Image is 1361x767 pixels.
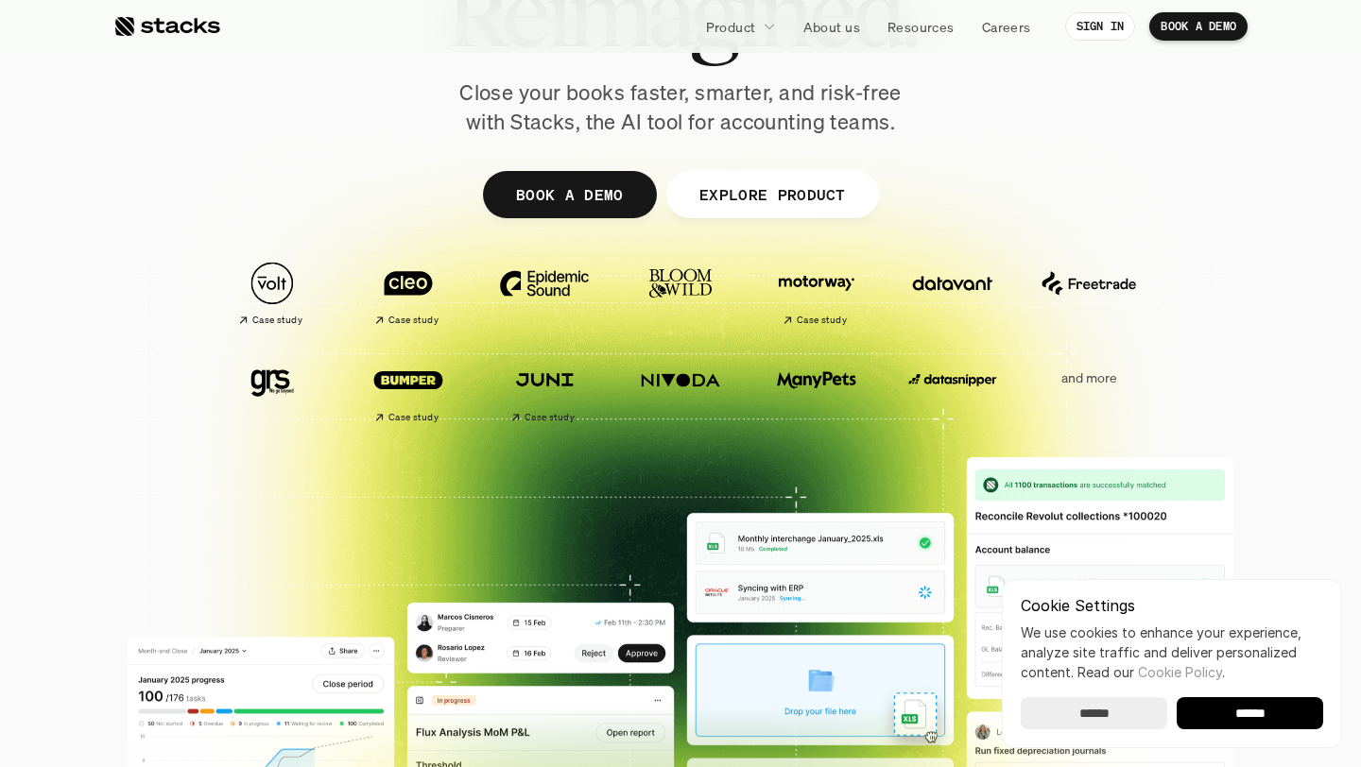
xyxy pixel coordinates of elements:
a: BOOK A DEMO [483,171,657,218]
p: and more [1030,370,1147,386]
p: We use cookies to enhance your experience, analyze site traffic and deliver personalized content. [1021,622,1323,682]
a: BOOK A DEMO [1149,12,1248,41]
h2: Case study [388,315,439,326]
p: BOOK A DEMO [1161,20,1236,33]
a: Careers [971,9,1042,43]
p: About us [803,17,860,37]
a: EXPLORE PRODUCT [665,171,878,218]
a: Case study [214,252,331,334]
a: Privacy Policy [223,437,306,451]
h2: Case study [797,315,847,326]
h2: Case study [525,412,575,423]
a: SIGN IN [1065,12,1136,41]
span: Read our . [1077,664,1225,680]
h2: Case study [388,412,439,423]
a: Case study [486,349,603,431]
a: Case study [350,349,467,431]
p: SIGN IN [1077,20,1125,33]
a: About us [792,9,871,43]
a: Cookie Policy [1138,664,1222,680]
a: Resources [876,9,966,43]
p: Careers [982,17,1031,37]
p: Product [706,17,756,37]
p: Cookie Settings [1021,598,1323,613]
a: Case study [758,252,875,334]
p: EXPLORE PRODUCT [698,180,845,208]
a: Case study [350,252,467,334]
p: Resources [887,17,955,37]
p: BOOK A DEMO [516,180,624,208]
p: Close your books faster, smarter, and risk-free with Stacks, the AI tool for accounting teams. [444,78,917,137]
h2: Case study [252,315,302,326]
